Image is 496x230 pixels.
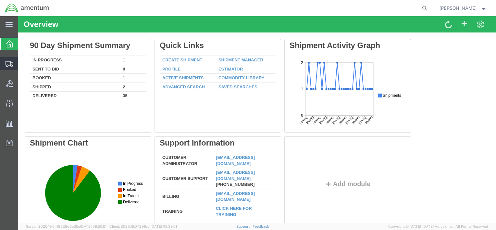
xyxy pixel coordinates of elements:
[12,48,102,57] td: Sent To Bid
[29,57,38,66] text: [DATE]
[142,188,195,201] td: Training
[142,122,258,131] div: Support Information
[93,44,110,48] text: Delivered
[198,139,237,150] a: [EMAIL_ADDRESS][DOMAIN_NAME]
[43,57,51,66] text: [DATE]
[200,50,225,55] a: Estimator
[12,122,128,131] div: Shipment Chart
[144,68,187,73] a: Advanced Search
[144,50,162,55] a: Profile
[102,57,128,67] td: 1
[11,55,14,59] text: 0
[271,25,388,34] div: Shipment Activity Graph
[11,28,14,33] text: 1
[200,41,245,46] a: Shipment Manager
[142,152,195,173] td: Customer Support
[93,25,113,30] text: In Progress
[12,66,102,75] td: Shipped
[195,152,258,173] td: [PHONE_NUMBER]
[236,224,253,228] a: Support
[26,224,106,228] span: Server: 2025.19.0-49328d0a35e
[102,48,128,57] td: 0
[440,5,477,12] span: Francisco Talavera
[102,75,128,83] td: 35
[200,68,239,73] a: Saved Searches
[198,154,237,165] a: [EMAIL_ADDRESS][DOMAIN_NAME]
[23,57,31,66] text: [DATE]
[253,224,269,228] a: Feedback
[68,57,77,66] text: [DATE]
[142,25,258,34] div: Quick Links
[75,57,84,66] text: [DATE]
[198,175,237,186] a: [EMAIL_ADDRESS][DOMAIN_NAME]
[109,224,177,228] span: Client: 2025.19.0-129fbcf
[56,57,64,66] text: [DATE]
[439,4,487,12] button: [PERSON_NAME]
[10,57,19,66] text: [DATE]
[151,224,177,228] span: [DATE] 09:39:01
[80,224,106,228] span: [DATE] 09:50:51
[200,59,246,64] a: Commodity Library
[144,59,185,64] a: Active Shipments
[102,40,128,49] td: 1
[62,57,71,66] text: [DATE]
[142,137,195,152] td: Customer Administrator
[36,57,44,66] text: [DATE]
[93,35,112,39] text: Shipments
[16,57,25,66] text: [DATE]
[11,2,14,6] text: 2
[198,190,234,201] a: Click here for training
[102,66,128,75] td: 2
[18,16,496,223] iframe: FS Legacy Container
[12,57,102,67] td: Booked
[12,75,102,83] td: Delivered
[305,164,354,171] button: Add module
[144,41,184,46] a: Create Shipment
[93,38,110,42] text: In-Transit
[93,32,106,36] text: Booked
[388,224,488,229] span: Copyright © [DATE]-[DATE] Agistix Inc., All Rights Reserved
[5,3,49,13] img: logo
[142,173,195,188] td: Billing
[49,57,58,66] text: [DATE]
